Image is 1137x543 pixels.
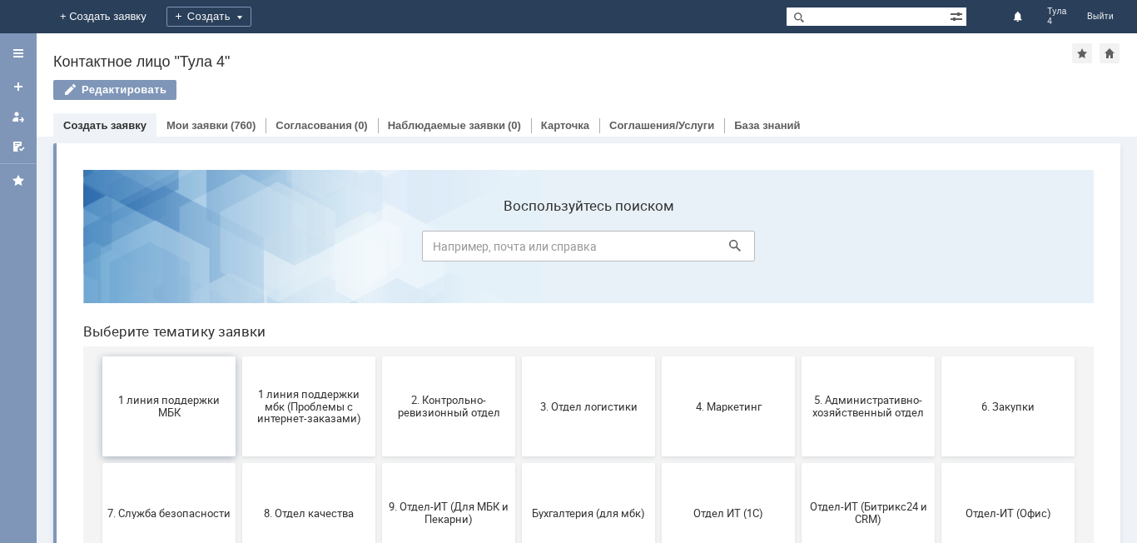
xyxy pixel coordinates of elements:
span: Тула [1047,7,1067,17]
button: 1 линия поддержки МБК [32,200,166,300]
span: 3. Отдел логистики [457,243,580,256]
span: 5. Административно-хозяйственный отдел [737,237,860,262]
span: 9. Отдел-ИТ (Для МБК и Пекарни) [317,344,440,369]
div: Контактное лицо "Тула 4" [53,53,1072,70]
button: 1 линия поддержки мбк (Проблемы с интернет-заказами) [172,200,305,300]
button: не актуален [592,413,725,513]
div: (0) [508,119,521,132]
a: Согласования [276,119,352,132]
span: не актуален [597,456,720,469]
span: Финансовый отдел [37,456,161,469]
span: 1 линия поддержки МБК [37,237,161,262]
span: 4. Маркетинг [597,243,720,256]
span: Франчайзинг [177,456,300,469]
button: 7. Служба безопасности [32,306,166,406]
button: Отдел-ИТ (Офис) [871,306,1005,406]
a: Мои согласования [5,133,32,160]
input: Например, почта или справка [352,74,685,105]
span: Отдел ИТ (1С) [597,350,720,362]
button: 3. Отдел логистики [452,200,585,300]
header: Выберите тематику заявки [13,167,1024,183]
a: Соглашения/Услуги [609,119,714,132]
span: Отдел-ИТ (Офис) [876,350,1000,362]
span: 2. Контрольно-ревизионный отдел [317,237,440,262]
button: Финансовый отдел [32,413,166,513]
button: Бухгалтерия (для мбк) [452,306,585,406]
label: Воспользуйтесь поиском [352,41,685,57]
span: 1 линия поддержки мбк (Проблемы с интернет-заказами) [177,231,300,268]
div: Сделать домашней страницей [1100,43,1120,63]
button: [PERSON_NAME]. Услуги ИТ для МБК (оформляет L1) [452,413,585,513]
a: Наблюдаемые заявки [388,119,505,132]
span: 8. Отдел качества [177,350,300,362]
button: 9. Отдел-ИТ (Для МБК и Пекарни) [312,306,445,406]
a: Создать заявку [63,119,146,132]
button: Франчайзинг [172,413,305,513]
div: Создать [166,7,251,27]
div: (760) [231,119,256,132]
span: Отдел-ИТ (Битрикс24 и CRM) [737,344,860,369]
span: 6. Закупки [876,243,1000,256]
a: Создать заявку [5,73,32,100]
button: 2. Контрольно-ревизионный отдел [312,200,445,300]
span: 7. Служба безопасности [37,350,161,362]
a: База знаний [734,119,800,132]
span: Это соглашение не активно! [317,451,440,476]
button: 8. Отдел качества [172,306,305,406]
span: [PERSON_NAME]. Услуги ИТ для МБК (оформляет L1) [457,444,580,481]
a: Карточка [541,119,589,132]
a: Мои заявки [166,119,228,132]
span: Расширенный поиск [950,7,966,23]
button: Отдел ИТ (1С) [592,306,725,406]
button: Отдел-ИТ (Битрикс24 и CRM) [732,306,865,406]
div: Добавить в избранное [1072,43,1092,63]
button: Это соглашение не активно! [312,413,445,513]
span: Бухгалтерия (для мбк) [457,350,580,362]
button: 4. Маркетинг [592,200,725,300]
span: 4 [1047,17,1067,27]
button: 6. Закупки [871,200,1005,300]
div: (0) [355,119,368,132]
button: 5. Административно-хозяйственный отдел [732,200,865,300]
a: Мои заявки [5,103,32,130]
